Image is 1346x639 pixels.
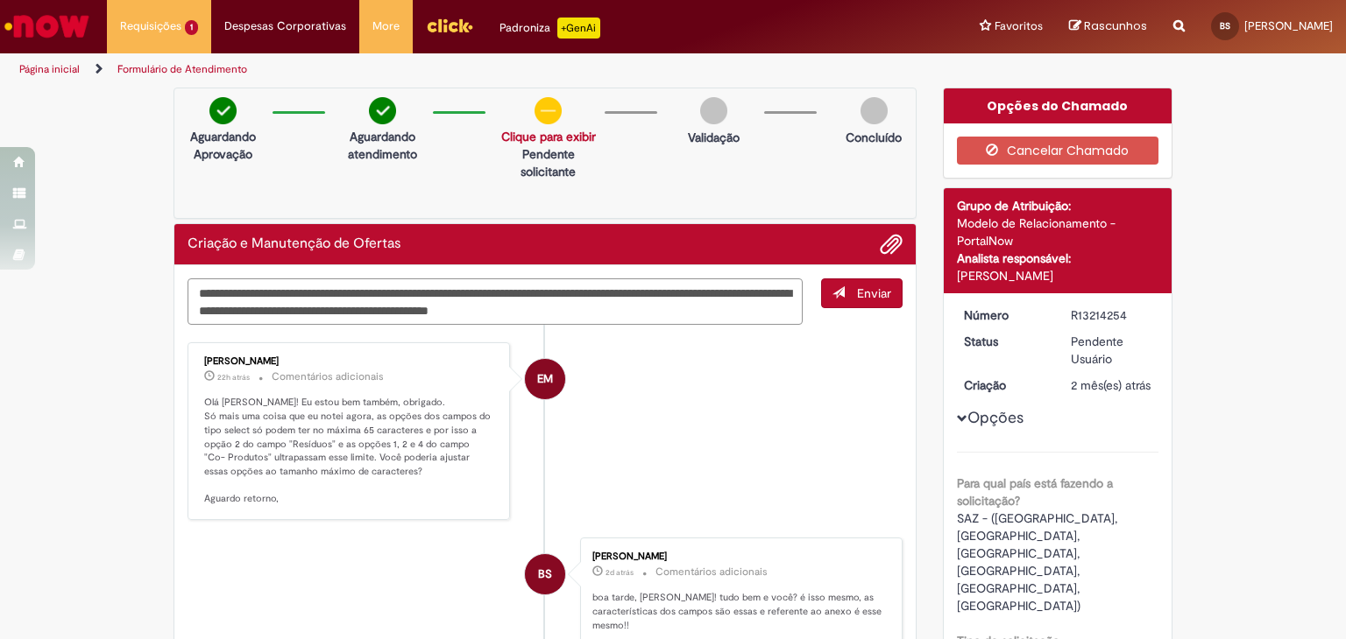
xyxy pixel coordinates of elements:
small: Comentários adicionais [272,369,384,384]
p: +GenAi [557,18,600,39]
small: Comentários adicionais [655,565,768,579]
span: BS [538,553,552,595]
a: Rascunhos [1069,18,1147,35]
div: 25/06/2025 14:45:29 [1071,376,1152,394]
div: R13214254 [1071,306,1152,324]
span: EM [537,358,553,400]
a: Página inicial [19,62,80,76]
div: Opções do Chamado [944,88,1172,123]
div: [PERSON_NAME] [957,267,1159,284]
p: Aguardando atendimento [341,128,423,163]
span: 2d atrás [606,567,634,578]
button: Enviar [821,278,903,308]
span: Enviar [857,285,891,301]
time: 25/06/2025 14:45:29 [1071,377,1151,393]
span: More [372,18,400,35]
span: Rascunhos [1084,18,1147,34]
img: check-circle-green.png [369,97,396,124]
button: Cancelar Chamado [957,137,1159,165]
img: circle-minus.png [535,97,562,124]
div: Analista responsável: [957,249,1159,267]
span: [PERSON_NAME] [1244,18,1333,33]
span: SAZ - ([GEOGRAPHIC_DATA], [GEOGRAPHIC_DATA], [GEOGRAPHIC_DATA], [GEOGRAPHIC_DATA], [GEOGRAPHIC_DA... [957,510,1121,614]
a: Clique para exibir [501,129,596,144]
span: Despesas Corporativas [224,18,346,35]
div: [PERSON_NAME] [592,551,884,562]
p: Concluído [846,129,902,146]
img: click_logo_yellow_360x200.png [426,12,473,39]
img: img-circle-grey.png [700,97,727,124]
span: 22h atrás [217,372,250,383]
dt: Status [951,333,1059,350]
span: 2 mês(es) atrás [1071,377,1151,393]
div: Edvaldo Macedo [525,359,565,399]
div: Bianca Ferrari Dos Santos [525,554,565,594]
div: Pendente Usuário [1071,333,1152,368]
textarea: Digite sua mensagem aqui... [188,278,803,326]
ul: Trilhas de página [13,53,884,86]
span: BS [1220,20,1230,32]
img: ServiceNow [2,9,92,44]
p: boa tarde, [PERSON_NAME]! tudo bem e você? é isso mesmo, as características dos campos são essas ... [592,591,884,632]
span: Favoritos [995,18,1043,35]
p: Aguardando Aprovação [181,128,264,163]
p: Olá [PERSON_NAME]! Eu estou bem também, obrigado. Só mais uma coisa que eu notei agora, as opções... [204,396,496,506]
div: Modelo de Relacionamento - PortalNow [957,214,1159,249]
dt: Criação [951,376,1059,394]
p: Validação [688,129,740,146]
b: Para qual país está fazendo a solicitação? [957,475,1113,509]
p: Pendente solicitante [501,145,596,180]
span: 1 [185,20,198,35]
span: Requisições [120,18,181,35]
h2: Criação e Manutenção de Ofertas Histórico de tíquete [188,236,400,252]
a: Formulário de Atendimento [117,62,247,76]
button: Adicionar anexos [880,233,903,256]
time: 28/08/2025 15:29:13 [217,372,250,383]
img: check-circle-green.png [209,97,237,124]
div: Grupo de Atribuição: [957,197,1159,214]
dt: Número [951,306,1059,324]
div: Padroniza [499,18,600,39]
div: [PERSON_NAME] [204,356,496,367]
img: img-circle-grey.png [861,97,888,124]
